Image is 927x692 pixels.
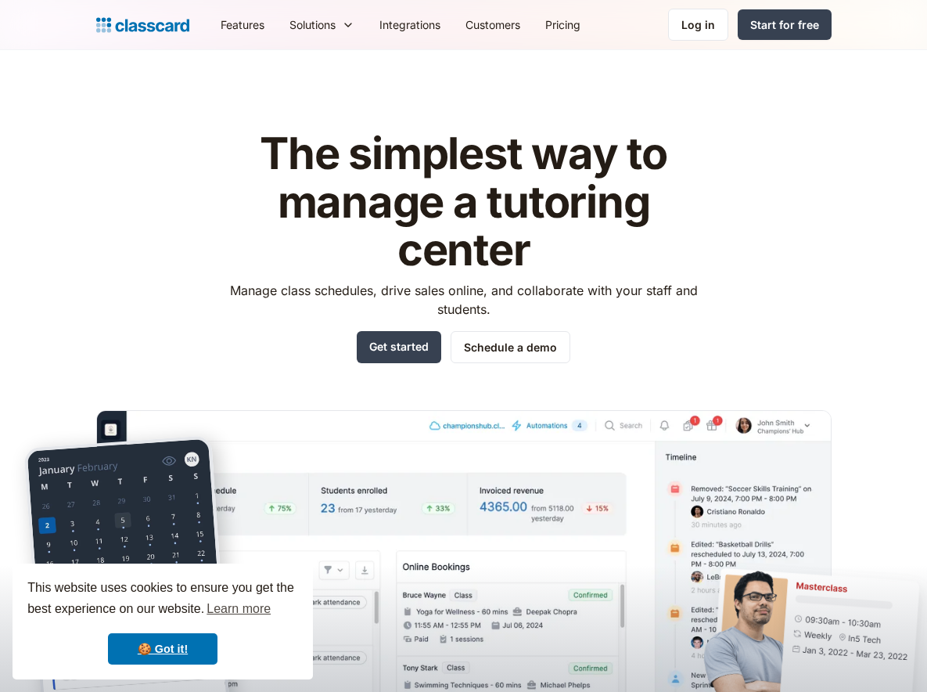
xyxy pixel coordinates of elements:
a: Pricing [533,7,593,42]
p: Manage class schedules, drive sales online, and collaborate with your staff and students. [215,281,712,319]
a: Integrations [367,7,453,42]
a: Features [208,7,277,42]
a: Start for free [738,9,832,40]
div: Solutions [277,7,367,42]
div: Log in [681,16,715,33]
a: Customers [453,7,533,42]
a: home [96,14,189,36]
span: This website uses cookies to ensure you get the best experience on our website. [27,578,298,621]
a: Schedule a demo [451,331,570,363]
a: Get started [357,331,441,363]
div: Solutions [289,16,336,33]
div: cookieconsent [13,564,313,679]
a: dismiss cookie message [108,633,217,665]
a: Log in [668,9,728,41]
a: learn more about cookies [204,597,273,621]
h1: The simplest way to manage a tutoring center [215,130,712,275]
div: Start for free [750,16,819,33]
